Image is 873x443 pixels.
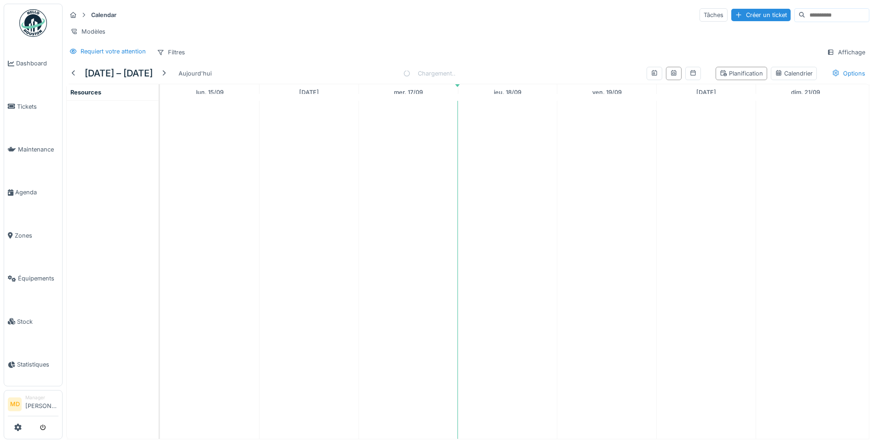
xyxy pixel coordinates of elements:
div: Filtres [153,46,189,59]
span: Tickets [17,102,58,111]
span: Équipements [18,274,58,283]
li: MD [8,397,22,411]
span: Maintenance [18,145,58,154]
div: Affichage [823,46,869,59]
div: Requiert votre attention [81,47,146,56]
div: Aujourd'hui [175,67,215,80]
span: Resources [70,89,101,96]
a: 21 septembre 2025 [789,86,822,99]
div: Créer un ticket [731,9,791,21]
a: Dashboard [4,42,62,85]
span: Zones [15,231,58,240]
a: 18 septembre 2025 [491,86,524,99]
a: 15 septembre 2025 [194,86,226,99]
a: 17 septembre 2025 [392,86,425,99]
div: Manager [25,394,58,401]
div: Tâches [700,8,728,22]
div: Options [828,67,869,80]
h5: [DATE] – [DATE] [85,68,153,79]
div: Calendrier [775,69,813,78]
a: Tickets [4,85,62,128]
div: Planification [720,69,763,78]
a: Zones [4,214,62,257]
img: Badge_color-CXgf-gQk.svg [19,9,47,37]
a: Agenda [4,171,62,214]
span: Stock [17,317,58,326]
strong: Calendar [87,11,120,19]
div: Chargement.. [403,63,456,84]
div: Modèles [66,25,110,38]
a: 19 septembre 2025 [590,86,624,99]
a: Maintenance [4,128,62,171]
span: Dashboard [16,59,58,68]
a: Statistiques [4,343,62,386]
span: Agenda [15,188,58,197]
li: [PERSON_NAME] [25,394,58,414]
span: Statistiques [17,360,58,369]
a: Équipements [4,257,62,300]
a: 20 septembre 2025 [694,86,718,99]
a: Stock [4,300,62,343]
a: 16 septembre 2025 [297,86,321,99]
a: MD Manager[PERSON_NAME] [8,394,58,416]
